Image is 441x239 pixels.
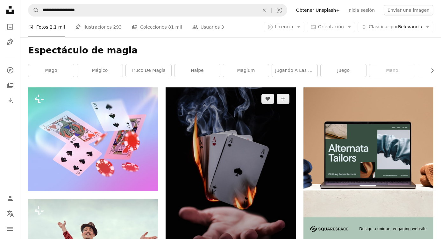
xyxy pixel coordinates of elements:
[4,207,17,220] button: Idioma
[4,94,17,107] a: Historial de descargas
[4,20,17,33] a: Fotos
[344,5,379,15] a: Inicia sesión
[277,94,289,104] button: Añade a la colección
[28,45,433,56] h1: Espectáculo de magia
[75,17,122,37] a: Ilustraciones 293
[28,4,39,16] button: Buscar en Unsplash
[272,64,317,77] a: jugando a las carta
[174,64,220,77] a: naipe
[28,4,287,17] form: Encuentra imágenes en todo el sitio
[321,64,366,77] a: juego
[369,24,398,29] span: Clasificar por
[168,24,182,31] span: 81 mil
[272,4,287,16] button: Búsqueda visual
[192,17,224,37] a: Usuarios 3
[28,64,74,77] a: mago
[4,4,17,18] a: Inicio — Unsplash
[113,24,122,31] span: 293
[358,22,433,32] button: Clasificar porRelevancia
[4,192,17,205] a: Iniciar sesión / Registrarse
[257,4,271,16] button: Borrar
[77,64,123,77] a: mágico
[221,24,224,31] span: 3
[426,64,433,77] button: desplazar lista a la derecha
[264,22,304,32] button: Licencia
[132,17,182,37] a: Colecciones 81 mil
[223,64,269,77] a: magium
[318,24,344,29] span: Orientación
[126,64,171,77] a: truco de magia
[292,5,344,15] a: Obtener Unsplash+
[369,24,422,30] span: Relevancia
[310,226,348,232] img: file-1705255347840-230a6ab5bca9image
[369,64,415,77] a: mano
[4,36,17,48] a: Ilustraciones
[28,87,158,191] img: Un grupo de naipes y fichas sobre un fondo azul y rosa
[4,222,17,235] button: Menú
[307,22,355,32] button: Orientación
[261,94,274,104] button: Me gusta
[303,87,433,217] img: file-1707885205802-88dd96a21c72image
[166,171,295,177] a: Quemar naipes
[359,226,427,232] span: Design a unique, engaging website
[384,5,433,15] button: Enviar una imagen
[275,24,293,29] span: Licencia
[4,79,17,92] a: Colecciones
[28,136,158,142] a: Un grupo de naipes y fichas sobre un fondo azul y rosa
[4,64,17,77] a: Explorar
